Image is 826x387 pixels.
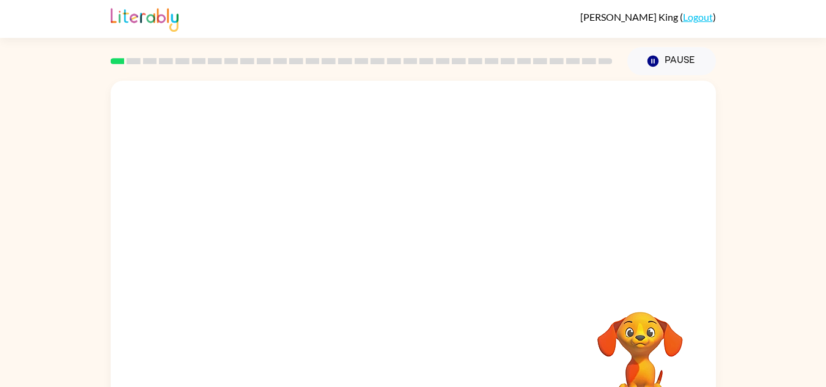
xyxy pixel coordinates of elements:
[580,11,680,23] span: [PERSON_NAME] King
[683,11,713,23] a: Logout
[111,5,179,32] img: Literably
[580,11,716,23] div: ( )
[627,47,716,75] button: Pause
